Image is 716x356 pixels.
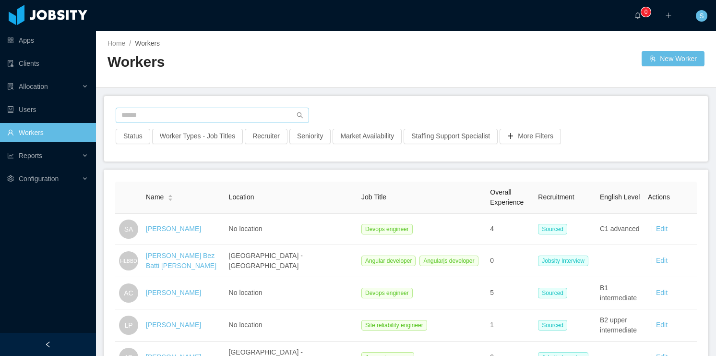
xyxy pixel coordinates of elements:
a: Sourced [538,225,571,233]
a: icon: userWorkers [7,123,88,142]
span: Recruitment [538,193,574,201]
td: B2 upper intermediate [596,309,644,342]
span: Overall Experience [490,188,524,206]
span: Location [229,193,254,201]
span: Sourced [538,288,567,298]
span: Configuration [19,175,59,183]
button: icon: usergroup-addNew Worker [642,51,704,66]
a: [PERSON_NAME] [146,289,201,296]
a: Sourced [538,289,571,296]
a: Edit [656,257,668,264]
span: Reports [19,152,42,160]
i: icon: plus [665,12,672,19]
a: Sourced [538,321,571,329]
i: icon: caret-up [168,194,173,196]
button: Staffing Support Specialist [404,129,498,144]
a: [PERSON_NAME] [146,321,201,329]
div: Sort [167,193,173,200]
span: S [699,10,704,22]
h2: Workers [107,52,406,72]
button: icon: plusMore Filters [500,129,561,144]
td: 4 [486,214,534,245]
a: Edit [656,289,668,296]
span: Angularjs developer [419,256,478,266]
a: icon: auditClients [7,54,88,73]
span: Devops engineer [361,224,413,234]
span: Angular developer [361,256,416,266]
i: icon: setting [7,175,14,182]
i: icon: search [297,112,303,119]
button: Worker Types - Job Titles [152,129,243,144]
td: [GEOGRAPHIC_DATA] - [GEOGRAPHIC_DATA] [225,245,358,277]
td: No location [225,277,358,309]
span: Sourced [538,224,567,234]
a: [PERSON_NAME] Bez Batti [PERSON_NAME] [146,252,216,270]
span: HLBBD [120,253,137,268]
span: Site reliability engineer [361,320,427,331]
span: Job Title [361,193,386,201]
td: 5 [486,277,534,309]
span: Jobsity Interview [538,256,588,266]
td: 0 [486,245,534,277]
span: Name [146,192,164,202]
a: icon: robotUsers [7,100,88,119]
i: icon: solution [7,83,14,90]
button: Status [116,129,150,144]
a: Jobsity Interview [538,257,592,264]
td: No location [225,309,358,342]
button: Recruiter [245,129,287,144]
sup: 0 [641,7,651,17]
td: 1 [486,309,534,342]
a: Edit [656,321,668,329]
span: Devops engineer [361,288,413,298]
span: Allocation [19,83,48,90]
span: Sourced [538,320,567,331]
span: SA [124,220,133,239]
span: Actions [648,193,670,201]
i: icon: line-chart [7,152,14,159]
a: Home [107,39,125,47]
i: icon: caret-down [168,197,173,200]
span: Workers [135,39,160,47]
td: No location [225,214,358,245]
a: [PERSON_NAME] [146,225,201,233]
a: icon: appstoreApps [7,31,88,50]
button: Seniority [289,129,331,144]
i: icon: bell [634,12,641,19]
span: English Level [600,193,640,201]
td: C1 advanced [596,214,644,245]
td: B1 intermediate [596,277,644,309]
a: Edit [656,225,668,233]
button: Market Availability [333,129,402,144]
span: / [129,39,131,47]
span: LP [124,316,132,335]
span: AC [124,283,133,303]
